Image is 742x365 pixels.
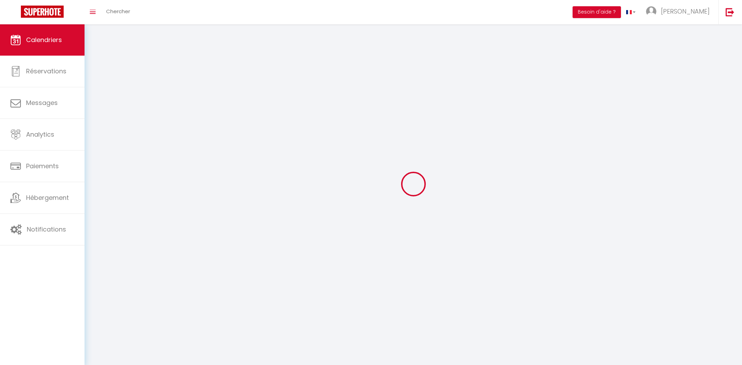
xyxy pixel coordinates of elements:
span: Hébergement [26,193,69,202]
img: logout [726,8,734,16]
span: Analytics [26,130,54,139]
span: Messages [26,98,58,107]
span: [PERSON_NAME] [661,7,710,16]
span: Paiements [26,162,59,170]
img: Super Booking [21,6,64,18]
span: Chercher [106,8,130,15]
span: Réservations [26,67,66,75]
button: Besoin d'aide ? [573,6,621,18]
span: Notifications [27,225,66,234]
span: Calendriers [26,35,62,44]
img: ... [646,6,656,17]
